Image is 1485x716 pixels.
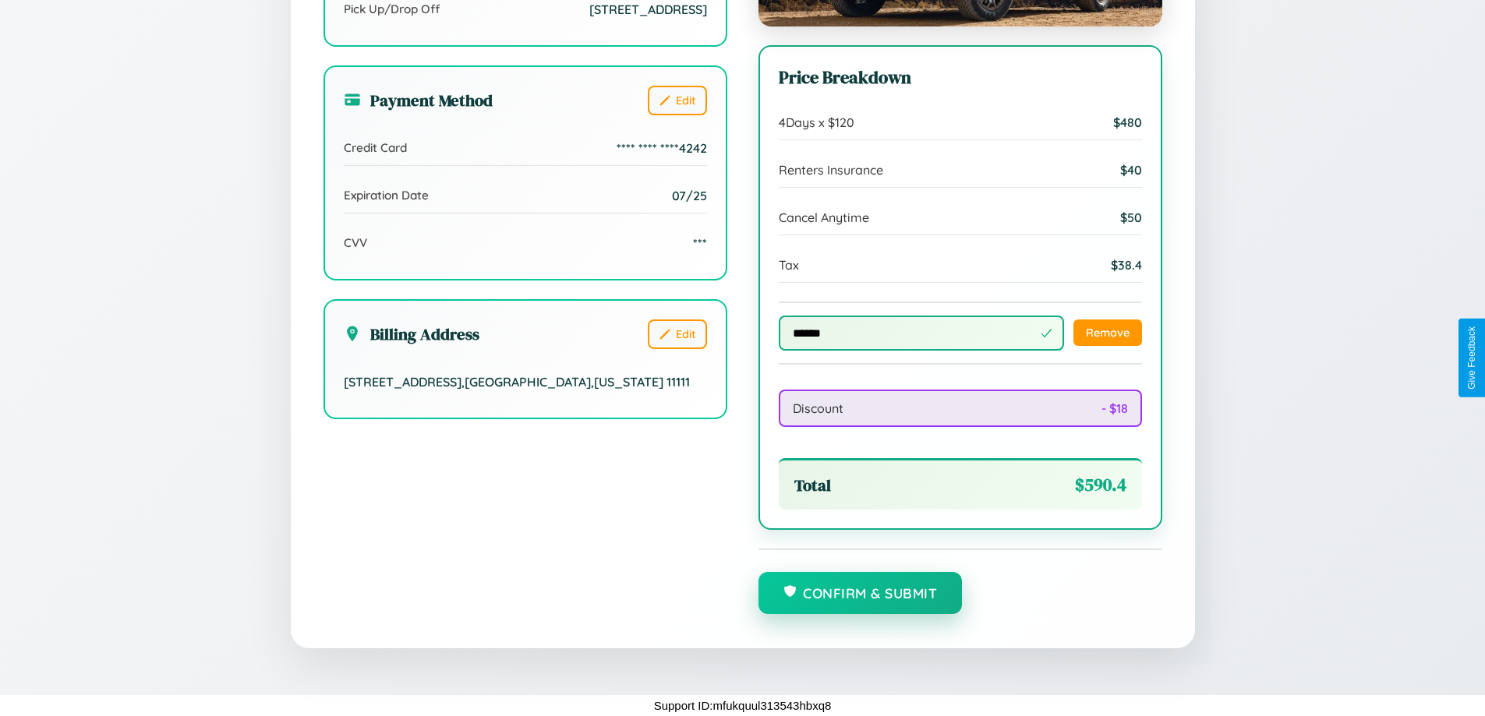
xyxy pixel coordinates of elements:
[1075,473,1126,497] span: $ 590.4
[779,162,883,178] span: Renters Insurance
[779,65,1142,90] h3: Price Breakdown
[648,319,707,349] button: Edit
[344,374,690,390] span: [STREET_ADDRESS] , [GEOGRAPHIC_DATA] , [US_STATE] 11111
[1120,162,1142,178] span: $ 40
[344,2,440,16] span: Pick Up/Drop Off
[793,400,843,416] span: Discount
[589,2,707,17] span: [STREET_ADDRESS]
[648,86,707,115] button: Edit
[1111,257,1142,273] span: $ 38.4
[344,188,429,203] span: Expiration Date
[672,188,707,203] span: 07/25
[779,210,869,225] span: Cancel Anytime
[779,115,854,130] span: 4 Days x $ 120
[758,572,963,614] button: Confirm & Submit
[654,695,832,716] p: Support ID: mfukquul313543hbxq8
[344,323,479,345] h3: Billing Address
[779,257,799,273] span: Tax
[1101,400,1128,416] span: - $ 18
[794,474,831,496] span: Total
[344,140,407,155] span: Credit Card
[344,235,367,250] span: CVV
[1113,115,1142,130] span: $ 480
[1466,326,1477,390] div: Give Feedback
[1120,210,1142,225] span: $ 50
[1073,319,1142,346] button: Remove
[344,89,493,111] h3: Payment Method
